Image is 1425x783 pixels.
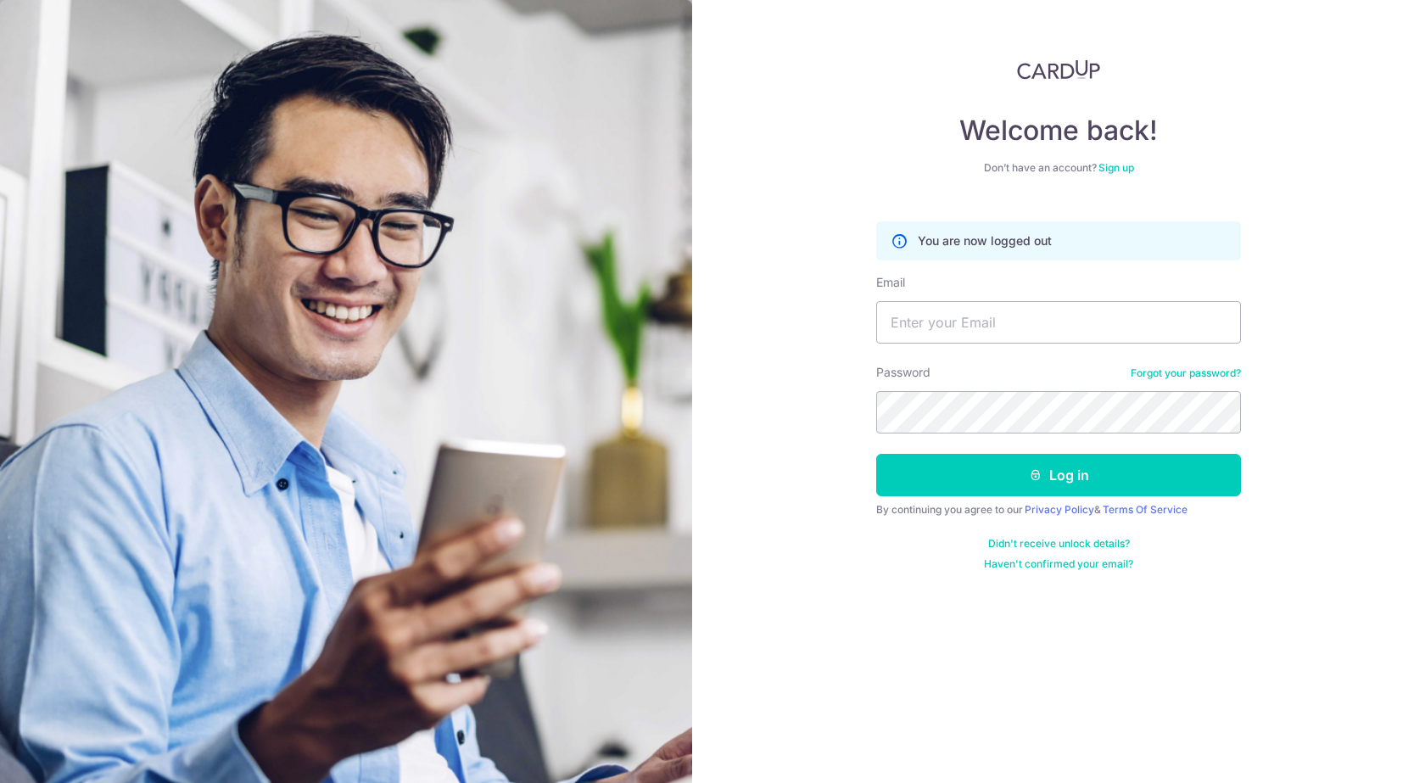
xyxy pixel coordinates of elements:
[876,161,1241,175] div: Don’t have an account?
[988,537,1130,551] a: Didn't receive unlock details?
[876,454,1241,496] button: Log in
[1017,59,1100,80] img: CardUp Logo
[876,274,905,291] label: Email
[1131,366,1241,380] a: Forgot your password?
[876,503,1241,517] div: By continuing you agree to our &
[1103,503,1187,516] a: Terms Of Service
[876,364,930,381] label: Password
[876,301,1241,344] input: Enter your Email
[1025,503,1094,516] a: Privacy Policy
[1098,161,1134,174] a: Sign up
[876,114,1241,148] h4: Welcome back!
[918,232,1052,249] p: You are now logged out
[984,557,1133,571] a: Haven't confirmed your email?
